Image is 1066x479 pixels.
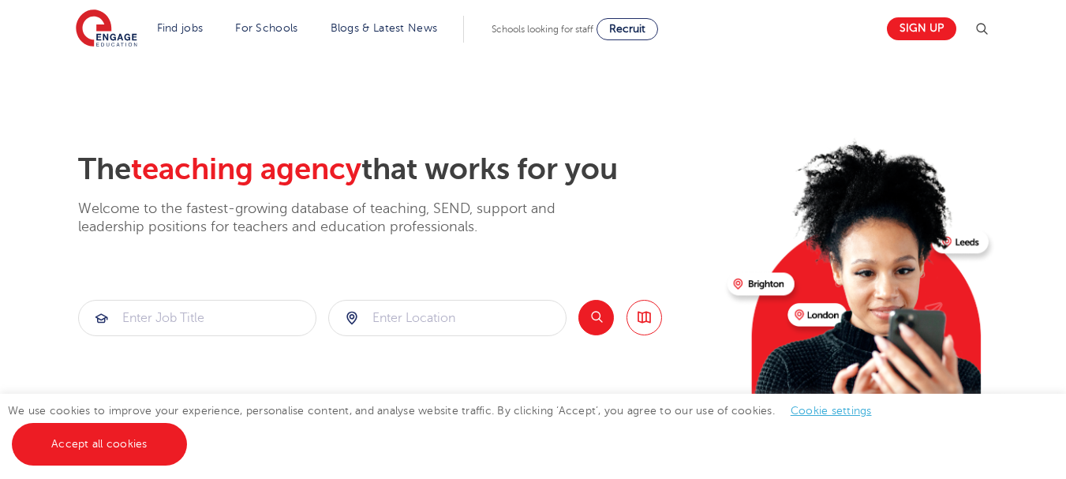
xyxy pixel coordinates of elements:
[79,301,316,335] input: Submit
[78,300,316,336] div: Submit
[492,24,593,35] span: Schools looking for staff
[8,405,888,450] span: We use cookies to improve your experience, personalise content, and analyse website traffic. By c...
[331,22,438,34] a: Blogs & Latest News
[235,22,297,34] a: For Schools
[78,200,599,237] p: Welcome to the fastest-growing database of teaching, SEND, support and leadership positions for t...
[131,152,361,186] span: teaching agency
[887,17,956,40] a: Sign up
[157,22,204,34] a: Find jobs
[328,300,567,336] div: Submit
[12,423,187,466] a: Accept all cookies
[791,405,872,417] a: Cookie settings
[78,152,715,188] h2: The that works for you
[329,301,566,335] input: Submit
[578,300,614,335] button: Search
[76,9,137,49] img: Engage Education
[597,18,658,40] a: Recruit
[609,23,645,35] span: Recruit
